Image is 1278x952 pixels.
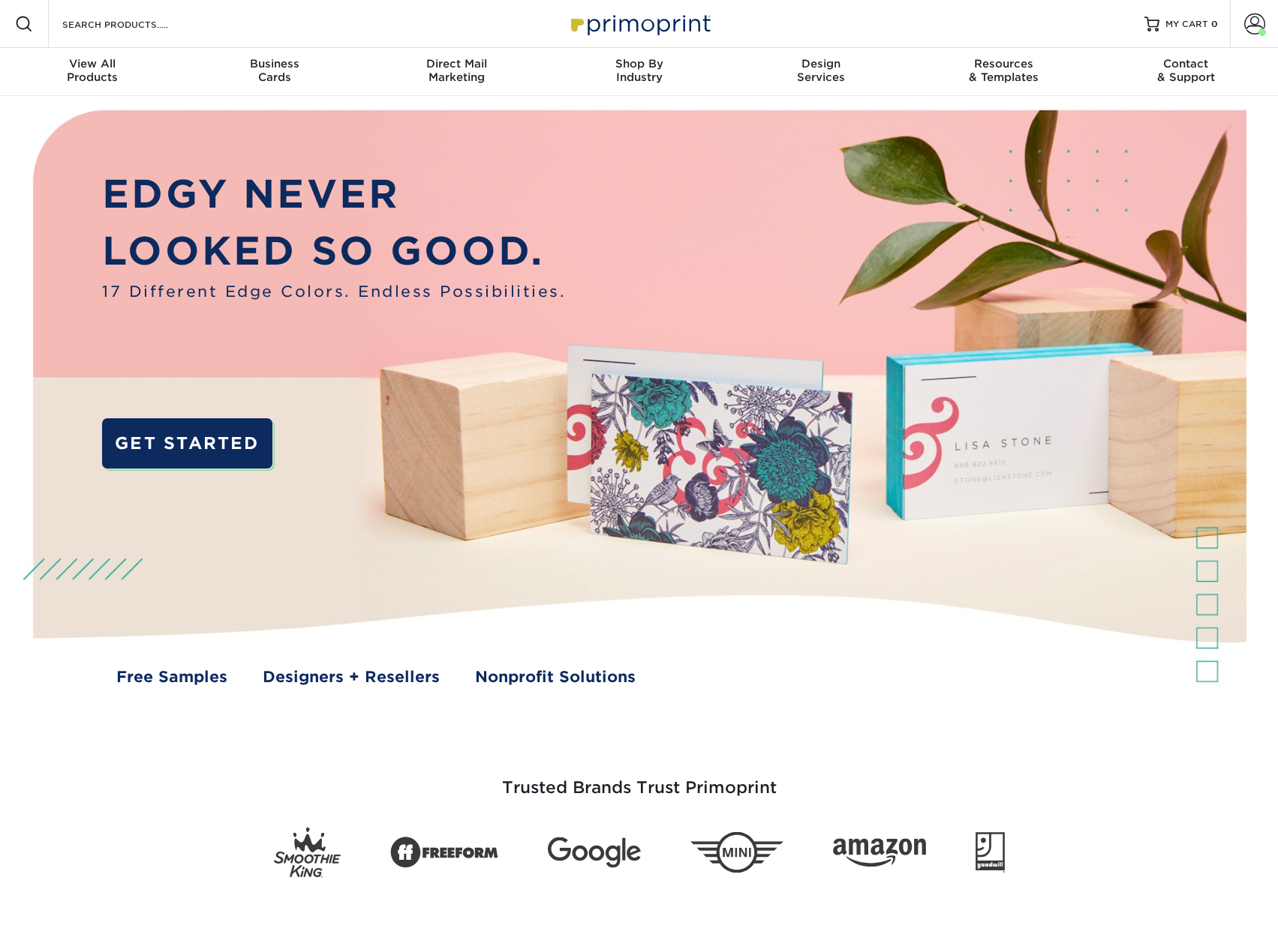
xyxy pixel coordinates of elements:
[833,839,926,867] img: Amazon
[2,48,184,96] a: View AllProducts
[365,57,548,70] span: Direct Mail
[390,829,498,877] img: Freeform
[116,666,227,689] a: Free Samples
[183,57,365,84] div: Cards
[274,828,341,878] img: Smoothie King
[102,223,566,280] p: LOOKED SO GOOD.
[690,832,783,873] img: Mini
[730,57,913,70] span: Design
[564,7,714,40] img: Primoprint
[548,57,730,84] div: Industry
[183,57,365,70] span: Business
[1095,57,1277,70] span: Contact
[365,57,548,84] div: Marketing
[2,57,184,84] div: Products
[1211,19,1218,29] span: 0
[548,837,641,868] img: Google
[913,57,1095,84] div: & Templates
[1095,48,1277,96] a: Contact& Support
[102,418,272,469] a: GET STARTED
[475,666,636,689] a: Nonprofit Solutions
[548,57,730,70] span: Shop By
[263,666,440,689] a: Designers + Resellers
[913,57,1095,70] span: Resources
[548,48,730,96] a: Shop ByIndustry
[976,832,1005,873] img: Goodwill
[61,15,207,33] input: SEARCH PRODUCTS.....
[913,48,1095,96] a: Resources& Templates
[183,48,365,96] a: BusinessCards
[730,57,913,84] div: Services
[102,280,566,304] span: 17 Different Edge Colors. Endless Possibilities.
[365,48,548,96] a: Direct MailMarketing
[1165,18,1208,31] span: MY CART
[2,57,184,70] span: View All
[200,742,1078,816] h3: Trusted Brands Trust Primoprint
[102,166,566,223] p: EDGY NEVER
[730,48,913,96] a: DesignServices
[1095,57,1277,84] div: & Support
